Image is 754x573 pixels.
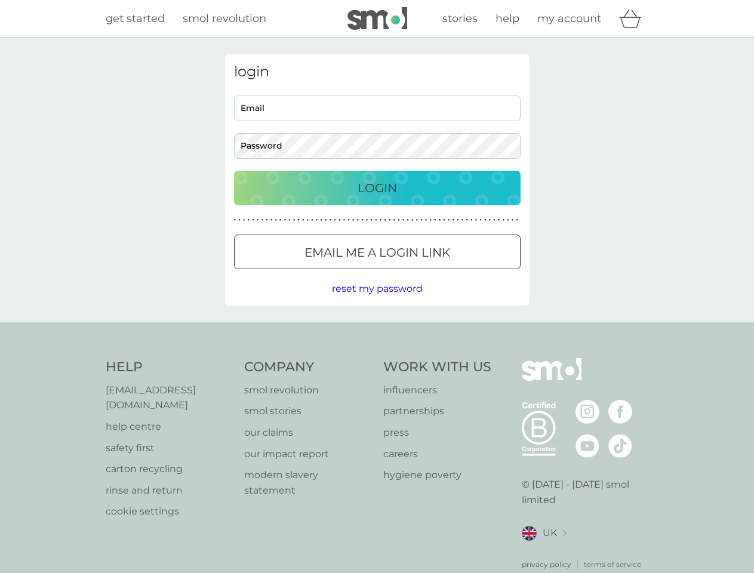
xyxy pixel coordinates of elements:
[106,419,233,435] p: help centre
[284,217,286,223] p: ●
[244,358,371,377] h4: Company
[383,425,491,440] a: press
[106,461,233,477] a: carton recycling
[393,217,395,223] p: ●
[106,440,233,456] a: safety first
[543,525,557,541] span: UK
[347,217,350,223] p: ●
[502,217,504,223] p: ●
[234,63,521,81] h3: login
[244,467,371,498] a: modern slavery statement
[496,12,519,25] span: help
[522,358,581,399] img: smol
[443,217,445,223] p: ●
[442,10,478,27] a: stories
[383,358,491,377] h4: Work With Us
[288,217,291,223] p: ●
[479,217,482,223] p: ●
[293,217,296,223] p: ●
[106,358,233,377] h4: Help
[608,400,632,424] img: visit the smol Facebook page
[106,504,233,519] a: cookie settings
[234,217,236,223] p: ●
[466,217,468,223] p: ●
[493,217,496,223] p: ●
[243,217,245,223] p: ●
[370,217,373,223] p: ●
[496,10,519,27] a: help
[383,467,491,483] a: hygiene poverty
[106,383,233,413] a: [EMAIL_ADDRESS][DOMAIN_NAME]
[489,217,491,223] p: ●
[425,217,427,223] p: ●
[383,446,491,462] a: careers
[261,217,263,223] p: ●
[302,217,304,223] p: ●
[439,217,441,223] p: ●
[244,425,371,440] p: our claims
[238,217,241,223] p: ●
[584,559,641,570] a: terms of service
[416,217,418,223] p: ●
[356,217,359,223] p: ●
[304,243,450,262] p: Email me a login link
[383,383,491,398] a: influencers
[442,12,478,25] span: stories
[297,217,300,223] p: ●
[244,403,371,419] a: smol stories
[320,217,322,223] p: ●
[522,559,571,570] a: privacy policy
[334,217,336,223] p: ●
[453,217,455,223] p: ●
[389,217,391,223] p: ●
[234,235,521,269] button: Email me a login link
[537,10,601,27] a: my account
[380,217,382,223] p: ●
[358,178,397,198] p: Login
[275,217,277,223] p: ●
[244,446,371,462] a: our impact report
[563,530,567,537] img: select a new location
[537,12,601,25] span: my account
[516,217,518,223] p: ●
[361,217,364,223] p: ●
[384,217,386,223] p: ●
[575,434,599,458] img: visit the smol Youtube page
[244,383,371,398] a: smol revolution
[279,217,282,223] p: ●
[338,217,341,223] p: ●
[375,217,377,223] p: ●
[106,10,165,27] a: get started
[619,7,649,30] div: basket
[183,10,266,27] a: smol revolution
[475,217,478,223] p: ●
[470,217,473,223] p: ●
[461,217,464,223] p: ●
[411,217,414,223] p: ●
[484,217,487,223] p: ●
[457,217,459,223] p: ●
[106,483,233,498] a: rinse and return
[407,217,409,223] p: ●
[330,217,332,223] p: ●
[307,217,309,223] p: ●
[325,217,327,223] p: ●
[434,217,436,223] p: ●
[270,217,273,223] p: ●
[383,403,491,419] a: partnerships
